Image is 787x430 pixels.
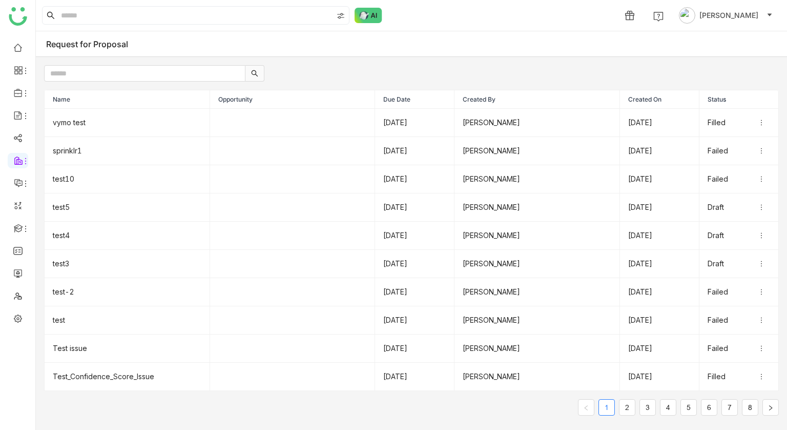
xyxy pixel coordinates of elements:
[375,278,454,306] td: [DATE]
[375,165,454,193] td: [DATE]
[620,222,699,250] td: [DATE]
[681,400,696,415] a: 5
[454,193,620,222] td: [PERSON_NAME]
[45,335,210,363] td: Test issue
[620,90,699,109] th: Created On
[619,399,635,416] li: 2
[375,335,454,363] td: [DATE]
[699,90,779,109] th: Status
[699,10,758,21] span: [PERSON_NAME]
[708,315,770,326] div: Failed
[708,258,770,269] div: Draft
[620,306,699,335] td: [DATE]
[454,165,620,193] td: [PERSON_NAME]
[620,278,699,306] td: [DATE]
[210,90,376,109] th: Opportunity
[454,278,620,306] td: [PERSON_NAME]
[45,250,210,278] td: test3
[375,193,454,222] td: [DATE]
[677,7,775,24] button: [PERSON_NAME]
[679,7,695,24] img: avatar
[337,12,345,20] img: search-type.svg
[708,343,770,354] div: Failed
[742,400,758,415] a: 8
[45,193,210,222] td: test5
[375,137,454,165] td: [DATE]
[9,7,27,26] img: logo
[708,286,770,298] div: Failed
[708,202,770,213] div: Draft
[45,109,210,137] td: vymo test
[45,306,210,335] td: test
[45,363,210,391] td: Test_Confidence_Score_Issue
[375,306,454,335] td: [DATE]
[620,363,699,391] td: [DATE]
[708,173,770,185] div: Failed
[708,230,770,241] div: Draft
[46,39,128,49] div: Request for Proposal
[454,335,620,363] td: [PERSON_NAME]
[620,193,699,222] td: [DATE]
[620,165,699,193] td: [DATE]
[660,399,676,416] li: 4
[45,165,210,193] td: test10
[722,400,737,415] a: 7
[640,400,655,415] a: 3
[701,399,717,416] li: 6
[708,371,770,382] div: Filled
[375,222,454,250] td: [DATE]
[620,250,699,278] td: [DATE]
[454,222,620,250] td: [PERSON_NAME]
[454,137,620,165] td: [PERSON_NAME]
[375,363,454,391] td: [DATE]
[45,90,210,109] th: Name
[701,400,717,415] a: 6
[454,250,620,278] td: [PERSON_NAME]
[375,250,454,278] td: [DATE]
[742,399,758,416] li: 8
[45,137,210,165] td: sprinklr1
[454,306,620,335] td: [PERSON_NAME]
[599,400,614,415] a: 1
[454,109,620,137] td: [PERSON_NAME]
[620,109,699,137] td: [DATE]
[45,222,210,250] td: test4
[762,399,779,416] button: Next Page
[620,137,699,165] td: [DATE]
[708,145,770,157] div: Failed
[708,117,770,128] div: Filled
[45,278,210,306] td: test-2
[660,400,676,415] a: 4
[578,399,594,416] button: Previous Page
[619,400,635,415] a: 2
[620,335,699,363] td: [DATE]
[355,8,382,23] img: ask-buddy-normal.svg
[375,90,454,109] th: Due Date
[454,363,620,391] td: [PERSON_NAME]
[375,109,454,137] td: [DATE]
[653,11,664,22] img: help.svg
[454,90,620,109] th: Created By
